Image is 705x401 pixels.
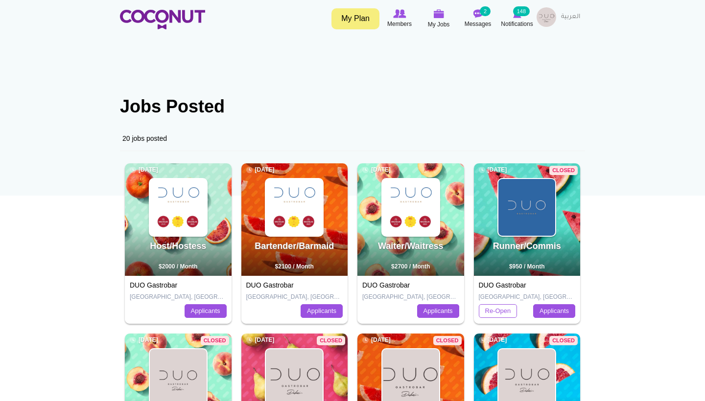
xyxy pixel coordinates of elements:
p: [GEOGRAPHIC_DATA], [GEOGRAPHIC_DATA] [362,293,459,301]
span: $2700 / Month [391,263,430,270]
span: $950 / Month [509,263,545,270]
span: My Jobs [428,20,450,29]
a: Applicants [185,304,227,318]
a: Re-Open [479,304,517,318]
a: My Jobs My Jobs [419,7,458,30]
a: Bartender/Barmaid [255,241,334,251]
img: My Jobs [433,9,444,18]
a: Host/Hostess [150,241,206,251]
span: Closed [549,166,578,175]
span: Members [387,19,412,29]
p: [GEOGRAPHIC_DATA], [GEOGRAPHIC_DATA] [130,293,227,301]
a: DUO Gastrobar [246,281,294,289]
span: Closed [201,336,229,345]
div: 20 jobs posted [120,126,585,151]
span: [DATE] [362,336,391,344]
span: Closed [317,336,345,345]
h1: Jobs Posted [120,97,585,116]
p: [GEOGRAPHIC_DATA], [GEOGRAPHIC_DATA] [246,293,343,301]
a: Applicants [417,304,459,318]
a: My Plan [331,8,379,29]
span: [DATE] [130,336,158,344]
a: Waiter/Waitress [378,241,444,251]
span: Notifications [501,19,533,29]
a: Runner/Commis [493,241,561,251]
span: [DATE] [362,166,391,174]
span: Closed [433,336,462,345]
a: Browse Members Members [380,7,419,30]
a: Applicants [533,304,575,318]
img: Messages [473,9,483,18]
span: $2000 / Month [159,263,197,270]
span: [DATE] [130,166,158,174]
span: Messages [465,19,492,29]
a: DUO Gastrobar [479,281,526,289]
a: Notifications Notifications 148 [497,7,537,30]
a: DUO Gastrobar [362,281,410,289]
span: [DATE] [479,336,507,344]
img: Notifications [513,9,521,18]
a: العربية [556,7,585,27]
img: Browse Members [393,9,406,18]
span: [DATE] [246,166,275,174]
small: 148 [513,6,530,16]
a: DUO Gastrobar [130,281,177,289]
small: 2 [480,6,491,16]
p: [GEOGRAPHIC_DATA], [GEOGRAPHIC_DATA] [479,293,576,301]
a: Applicants [301,304,343,318]
span: Closed [549,336,578,345]
span: [DATE] [479,166,507,174]
img: Home [120,10,205,29]
span: [DATE] [246,336,275,344]
span: $2100 / Month [275,263,314,270]
a: Messages Messages 2 [458,7,497,30]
